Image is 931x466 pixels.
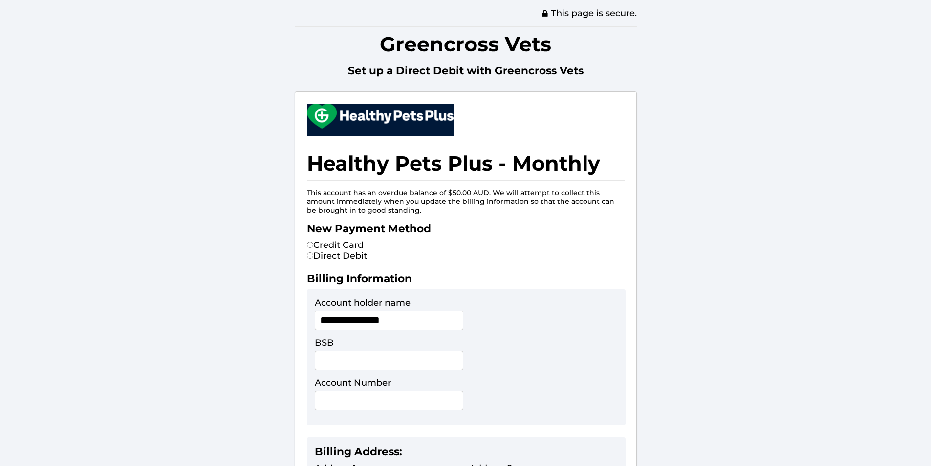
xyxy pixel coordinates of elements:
[307,250,367,261] label: Direct Debit
[315,297,411,308] label: Account holder name
[295,26,637,61] h1: Greencross Vets
[307,104,454,129] img: small.png
[307,146,625,181] h1: Healthy Pets Plus - Monthly
[307,252,313,259] input: Direct Debit
[315,337,334,348] label: BSB
[541,8,637,19] span: This page is secure.
[315,445,618,463] h2: Billing Address:
[307,242,313,248] input: Credit Card
[307,272,625,289] h2: Billing Information
[307,240,364,250] label: Credit Card
[315,377,391,388] label: Account Number
[307,188,625,215] p: This account has an overdue balance of $50.00 AUD. We will attempt to collect this amount immedia...
[307,222,625,240] h2: New Payment Method
[295,64,637,82] h2: Set up a Direct Debit with Greencross Vets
